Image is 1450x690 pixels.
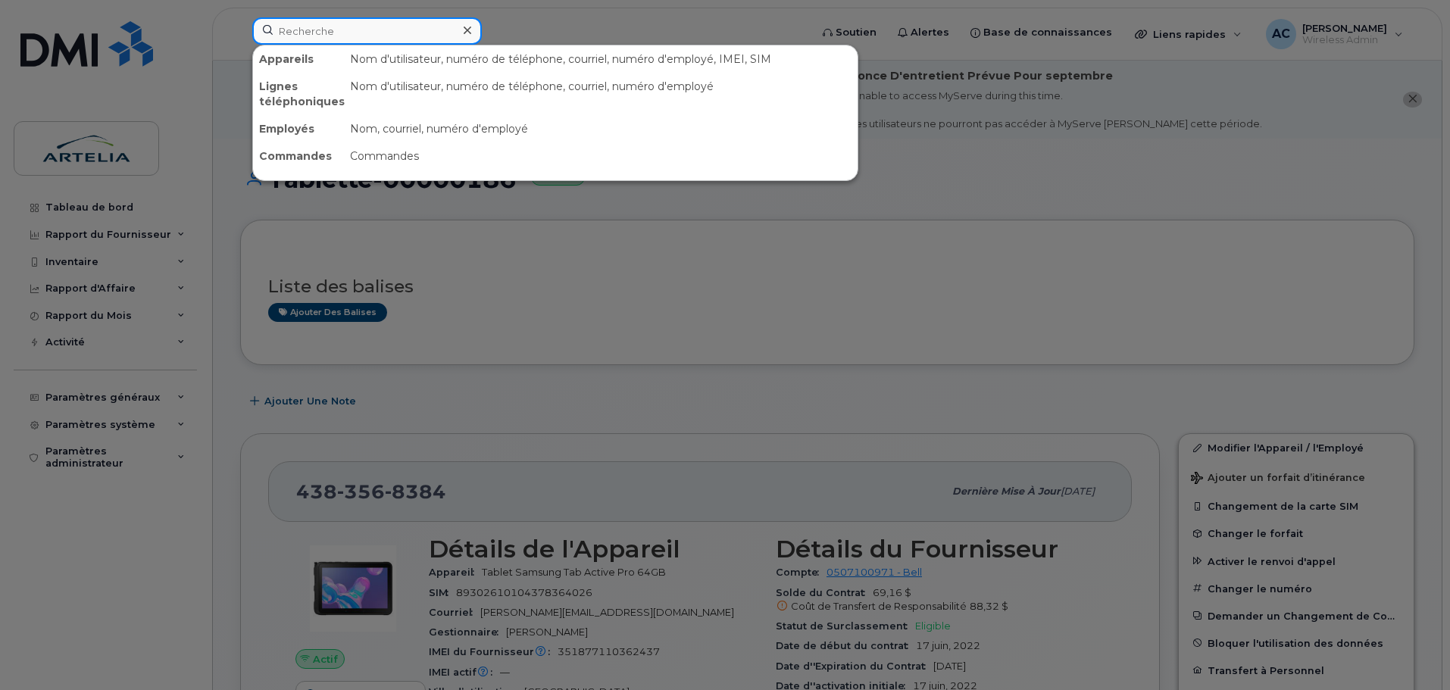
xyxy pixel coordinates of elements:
[344,73,858,115] div: Nom d'utilisateur, numéro de téléphone, courriel, numéro d'employé
[344,115,858,142] div: Nom, courriel, numéro d'employé
[344,142,858,170] div: Commandes
[253,115,344,142] div: Employés
[344,45,858,73] div: Nom d'utilisateur, numéro de téléphone, courriel, numéro d'employé, IMEI, SIM
[253,45,344,73] div: Appareils
[253,142,344,170] div: Commandes
[253,73,344,115] div: Lignes téléphoniques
